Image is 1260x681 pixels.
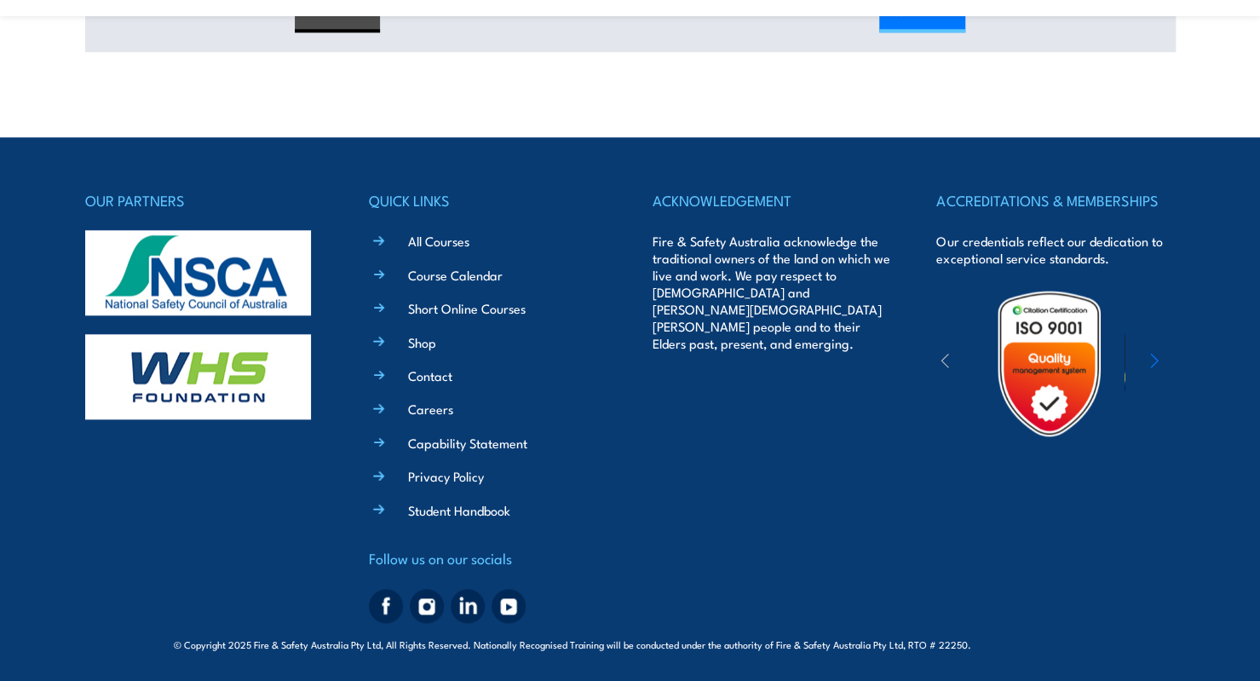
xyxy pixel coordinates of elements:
[369,546,607,570] h4: Follow us on our socials
[408,333,436,351] a: Shop
[408,232,469,250] a: All Courses
[408,467,484,485] a: Privacy Policy
[408,366,452,384] a: Contact
[408,266,503,284] a: Course Calendar
[85,334,311,419] img: whs-logo-footer
[936,188,1175,212] h4: ACCREDITATIONS & MEMBERSHIPS
[85,188,324,212] h4: OUR PARTNERS
[85,230,311,315] img: nsca-logo-footer
[975,289,1124,438] img: Untitled design (19)
[408,501,510,519] a: Student Handbook
[408,400,453,418] a: Careers
[408,299,526,317] a: Short Online Courses
[653,233,891,352] p: Fire & Safety Australia acknowledge the traditional owners of the land on which we live and work....
[369,188,607,212] h4: QUICK LINKS
[408,434,527,452] a: Capability Statement
[174,636,1086,652] span: © Copyright 2025 Fire & Safety Australia Pty Ltd, All Rights Reserved. Nationally Recognised Trai...
[1027,635,1086,652] a: KND Digital
[653,188,891,212] h4: ACKNOWLEDGEMENT
[991,638,1086,651] span: Site:
[936,233,1175,267] p: Our credentials reflect our dedication to exceptional service standards.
